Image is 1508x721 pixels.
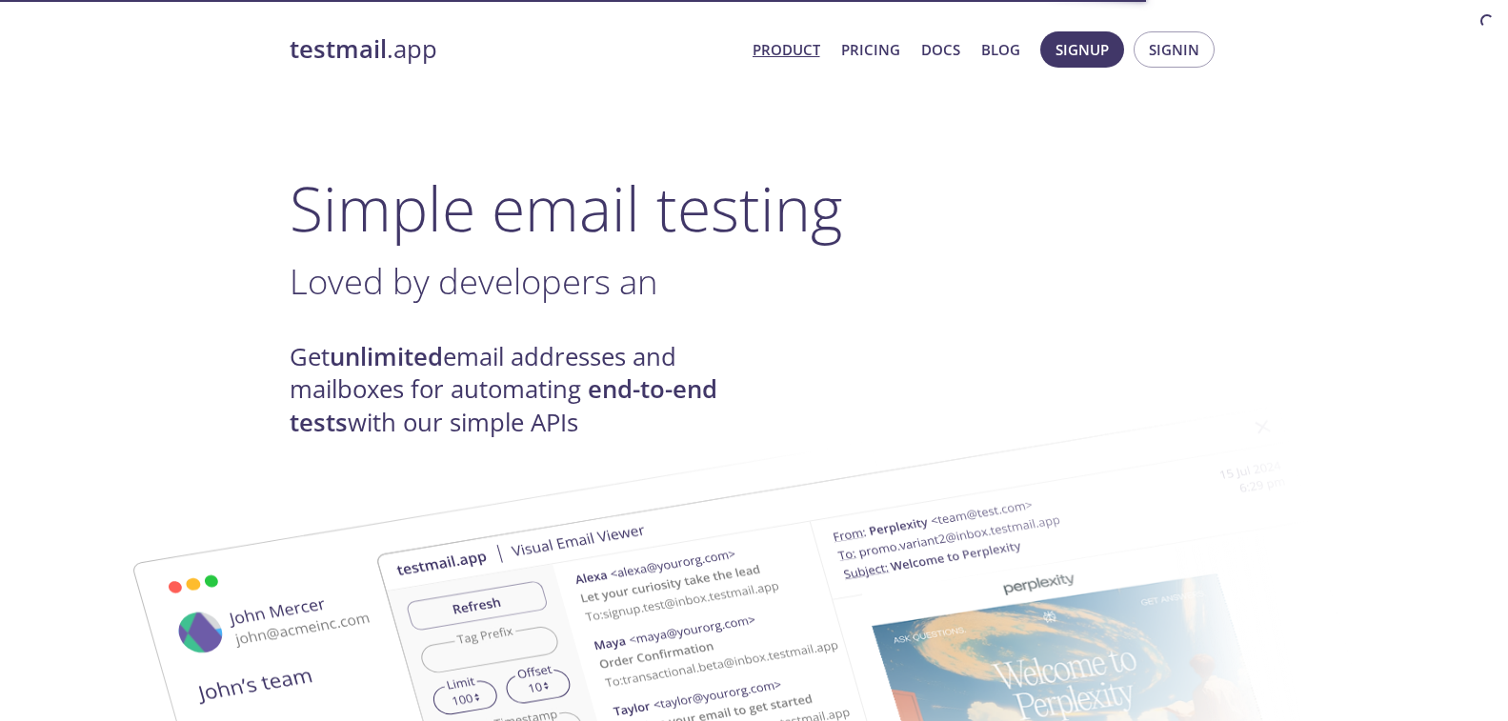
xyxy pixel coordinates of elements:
[1056,37,1109,62] span: Signup
[330,340,443,373] strong: unlimited
[290,33,737,66] a: testmail.app
[1134,31,1215,68] button: Signin
[290,372,717,438] strong: end-to-end tests
[290,32,387,66] strong: testmail
[981,37,1020,62] a: Blog
[753,37,820,62] a: Product
[290,171,1219,245] h1: Simple email testing
[290,341,754,439] h4: Get email addresses and mailboxes for automating with our simple APIs
[1149,37,1199,62] span: Signin
[841,37,900,62] a: Pricing
[921,37,960,62] a: Docs
[290,257,657,305] span: Loved by developers an
[1040,31,1124,68] button: Signup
